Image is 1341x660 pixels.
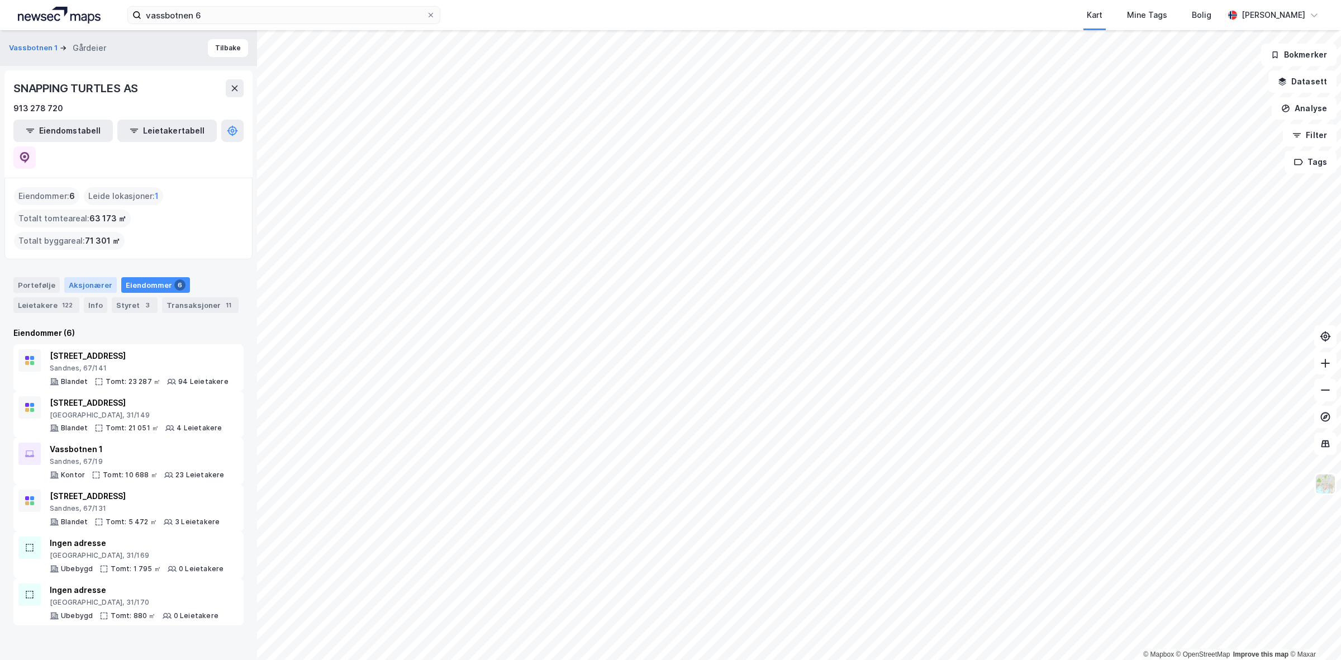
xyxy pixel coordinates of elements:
div: 0 Leietakere [174,611,218,620]
iframe: Chat Widget [1285,606,1341,660]
div: Blandet [61,517,88,526]
button: Eiendomstabell [13,120,113,142]
div: Leietakere [13,297,79,313]
div: Kontor [61,471,85,479]
div: Leide lokasjoner : [84,187,163,205]
input: Søk på adresse, matrikkel, gårdeiere, leietakere eller personer [141,7,426,23]
button: Datasett [1268,70,1337,93]
div: [GEOGRAPHIC_DATA], 31/170 [50,598,218,607]
div: Eiendommer [121,277,190,293]
div: Tomt: 5 472 ㎡ [106,517,157,526]
div: Tomt: 1 795 ㎡ [111,564,161,573]
div: 23 Leietakere [175,471,225,479]
button: Bokmerker [1261,44,1337,66]
div: Totalt byggareal : [14,232,125,250]
button: Vassbotnen 1 [9,42,60,54]
div: 6 [174,279,186,291]
span: 63 173 ㎡ [89,212,126,225]
div: [STREET_ADDRESS] [50,490,220,503]
div: 0 Leietakere [179,564,223,573]
img: logo.a4113a55bc3d86da70a041830d287a7e.svg [18,7,101,23]
div: [PERSON_NAME] [1242,8,1305,22]
div: Tomt: 10 688 ㎡ [103,471,158,479]
button: Leietakertabell [117,120,217,142]
div: Kart [1087,8,1102,22]
div: Eiendommer (6) [13,326,244,340]
span: 6 [69,189,75,203]
div: Ubebygd [61,564,93,573]
div: [STREET_ADDRESS] [50,349,229,363]
div: Gårdeier [73,41,106,55]
span: 71 301 ㎡ [85,234,120,248]
div: 94 Leietakere [178,377,229,386]
div: 3 Leietakere [175,517,220,526]
div: Blandet [61,424,88,433]
div: Bolig [1192,8,1211,22]
div: Aksjonærer [64,277,117,293]
div: Styret [112,297,158,313]
div: Transaksjoner [162,297,239,313]
div: Info [84,297,107,313]
div: Blandet [61,377,88,386]
div: Eiendommer : [14,187,79,205]
div: Portefølje [13,277,60,293]
div: Ubebygd [61,611,93,620]
div: Totalt tomteareal : [14,210,131,227]
div: Sandnes, 67/131 [50,504,220,513]
div: 3 [142,300,153,311]
button: Filter [1283,124,1337,146]
a: Improve this map [1233,650,1288,658]
div: Vassbotnen 1 [50,443,225,456]
div: Ingen adresse [50,583,218,597]
div: 11 [223,300,234,311]
button: Tilbake [208,39,248,57]
div: 4 Leietakere [177,424,222,433]
button: Analyse [1272,97,1337,120]
div: Tomt: 21 051 ㎡ [106,424,159,433]
div: Tomt: 23 287 ㎡ [106,377,160,386]
div: Sandnes, 67/141 [50,364,229,373]
a: OpenStreetMap [1176,650,1230,658]
div: 913 278 720 [13,102,63,115]
div: Mine Tags [1127,8,1167,22]
a: Mapbox [1143,650,1174,658]
div: [GEOGRAPHIC_DATA], 31/149 [50,411,222,420]
div: 122 [60,300,75,311]
button: Tags [1285,151,1337,173]
div: Ingen adresse [50,536,223,550]
div: [STREET_ADDRESS] [50,396,222,410]
div: Sandnes, 67/19 [50,457,225,466]
div: Tomt: 880 ㎡ [111,611,155,620]
div: Kontrollprogram for chat [1285,606,1341,660]
span: 1 [155,189,159,203]
div: SNAPPING TURTLES AS [13,79,140,97]
div: [GEOGRAPHIC_DATA], 31/169 [50,551,223,560]
img: Z [1315,473,1336,495]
